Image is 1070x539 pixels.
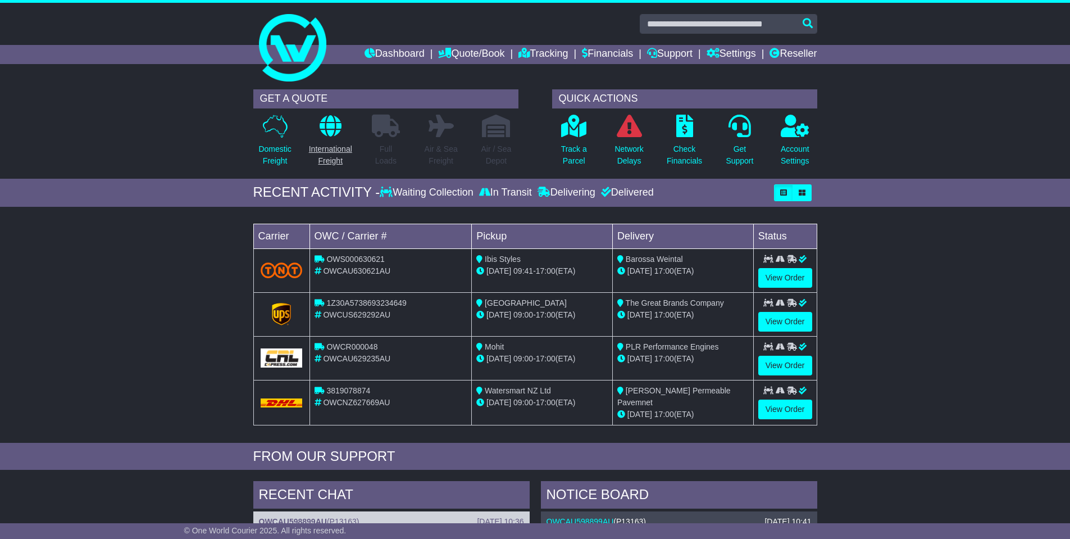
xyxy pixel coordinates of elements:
span: 17:00 [536,354,556,363]
a: Quote/Book [438,45,504,64]
div: GET A QUOTE [253,89,518,108]
span: The Great Brands Company [626,298,724,307]
td: Pickup [472,224,613,248]
span: 09:00 [513,354,533,363]
span: [DATE] [486,310,511,319]
a: CheckFinancials [666,114,703,173]
span: [DATE] [627,310,652,319]
a: Reseller [770,45,817,64]
span: PLR Performance Engines [626,342,719,351]
div: Delivered [598,187,654,199]
a: Tracking [518,45,568,64]
a: View Order [758,268,812,288]
span: [DATE] [627,266,652,275]
div: ( ) [547,517,812,527]
a: OWCAU598899AU [547,517,614,526]
a: View Order [758,356,812,375]
div: Delivering [535,187,598,199]
a: InternationalFreight [308,114,353,173]
p: International Freight [309,143,352,167]
span: [PERSON_NAME] Permeable Pavemnet [617,386,731,407]
p: Domestic Freight [258,143,291,167]
a: Track aParcel [561,114,588,173]
p: Air / Sea Depot [481,143,512,167]
div: In Transit [476,187,535,199]
span: Barossa Weintal [626,255,683,264]
span: [GEOGRAPHIC_DATA] [485,298,567,307]
span: Watersmart NZ Ltd [485,386,551,395]
div: [DATE] 10:41 [764,517,811,527]
img: DHL.png [261,398,303,407]
span: 17:00 [654,354,674,363]
span: © One World Courier 2025. All rights reserved. [184,526,347,535]
div: FROM OUR SUPPORT [253,449,817,465]
span: OWCR000048 [326,342,377,351]
span: [DATE] [627,410,652,419]
a: GetSupport [725,114,754,173]
a: NetworkDelays [614,114,644,173]
span: 3819078874 [326,386,370,395]
span: Mohit [485,342,504,351]
span: Ibis Styles [485,255,521,264]
span: 09:00 [513,310,533,319]
div: [DATE] 10:36 [477,517,523,527]
p: Get Support [726,143,753,167]
div: - (ETA) [476,397,608,409]
div: - (ETA) [476,353,608,365]
span: [DATE] [486,266,511,275]
td: Carrier [253,224,309,248]
p: Account Settings [781,143,809,167]
span: 17:00 [536,266,556,275]
div: ( ) [259,517,524,527]
span: 09:41 [513,266,533,275]
span: 17:00 [654,266,674,275]
span: OWS000630621 [326,255,385,264]
span: OWCUS629292AU [323,310,390,319]
div: (ETA) [617,265,749,277]
span: P13163 [616,517,643,526]
span: 17:00 [536,398,556,407]
td: OWC / Carrier # [309,224,472,248]
a: View Order [758,312,812,332]
a: DomesticFreight [258,114,292,173]
div: - (ETA) [476,309,608,321]
a: Settings [707,45,756,64]
a: View Order [758,400,812,419]
div: QUICK ACTIONS [552,89,817,108]
span: 1Z30A5738693234649 [326,298,406,307]
a: Support [647,45,693,64]
span: OWCAU629235AU [323,354,390,363]
p: Network Delays [614,143,643,167]
div: (ETA) [617,309,749,321]
td: Status [753,224,817,248]
a: AccountSettings [780,114,810,173]
p: Track a Parcel [561,143,587,167]
span: 17:00 [536,310,556,319]
span: 17:00 [654,310,674,319]
div: RECENT CHAT [253,481,530,511]
div: Waiting Collection [380,187,476,199]
span: [DATE] [486,354,511,363]
p: Full Loads [372,143,400,167]
img: TNT_Domestic.png [261,262,303,278]
img: GetCarrierServiceLogo [272,303,291,325]
span: [DATE] [486,398,511,407]
p: Check Financials [667,143,702,167]
span: P13163 [330,517,357,526]
div: NOTICE BOARD [541,481,817,511]
div: RECENT ACTIVITY - [253,184,380,201]
p: Air & Sea Freight [425,143,458,167]
span: 17:00 [654,410,674,419]
a: OWCAU598899AU [259,517,327,526]
span: [DATE] [627,354,652,363]
a: Dashboard [365,45,425,64]
span: OWCAU630621AU [323,266,390,275]
div: (ETA) [617,353,749,365]
span: OWCNZ627669AU [323,398,390,407]
span: 09:00 [513,398,533,407]
td: Delivery [612,224,753,248]
div: - (ETA) [476,265,608,277]
a: Financials [582,45,633,64]
img: GetCarrierServiceLogo [261,348,303,368]
div: (ETA) [617,409,749,420]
